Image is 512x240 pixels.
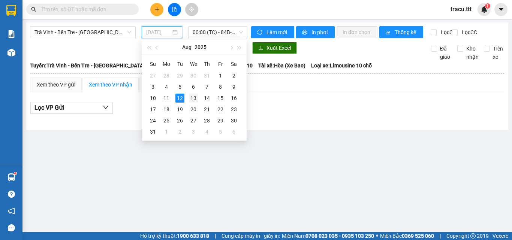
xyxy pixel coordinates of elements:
[302,30,308,36] span: printer
[148,127,157,136] div: 31
[200,92,214,104] td: 2025-08-14
[227,70,241,81] td: 2025-08-02
[8,207,15,215] span: notification
[200,126,214,137] td: 2025-09-04
[229,116,238,125] div: 30
[214,70,227,81] td: 2025-08-01
[202,116,211,125] div: 28
[173,115,187,126] td: 2025-08-26
[216,105,225,114] div: 22
[380,232,434,240] span: Miền Bắc
[200,70,214,81] td: 2025-07-31
[175,116,184,125] div: 26
[437,45,453,61] span: Đã giao
[485,3,490,9] sup: 1
[148,105,157,114] div: 17
[168,3,181,16] button: file-add
[215,232,216,240] span: |
[173,104,187,115] td: 2025-08-19
[227,58,241,70] th: Sa
[311,61,372,70] span: Loại xe: Limousine 10 chỗ
[41,5,130,13] input: Tìm tên, số ĐT hoặc mã đơn
[214,92,227,104] td: 2025-08-15
[160,81,173,92] td: 2025-08-04
[103,104,109,110] span: down
[459,28,478,36] span: Lọc CC
[494,3,508,16] button: caret-down
[162,105,171,114] div: 18
[160,126,173,137] td: 2025-09-01
[148,94,157,103] div: 10
[379,26,423,38] button: bar-chartThống kê
[150,3,163,16] button: plus
[486,3,489,9] span: 1
[140,232,209,240] span: Hỗ trợ kỹ thuật:
[189,105,198,114] div: 20
[34,103,64,112] span: Lọc VP Gửi
[202,105,211,114] div: 21
[202,127,211,136] div: 4
[160,70,173,81] td: 2025-07-28
[193,27,243,38] span: 00:00 (TC) - 84B-002.10 - (Đã hủy)
[30,102,113,114] button: Lọc VP Gửi
[160,115,173,126] td: 2025-08-25
[187,104,200,115] td: 2025-08-20
[146,28,171,36] input: 12/08/2025
[160,92,173,104] td: 2025-08-11
[200,104,214,115] td: 2025-08-21
[162,71,171,80] div: 28
[227,126,241,137] td: 2025-09-06
[34,27,131,38] span: Trà Vinh - Bến Tre - Sài Gòn
[7,173,15,181] img: warehouse-icon
[440,232,441,240] span: |
[148,82,157,91] div: 3
[146,104,160,115] td: 2025-08-17
[175,94,184,103] div: 12
[6,5,16,16] img: logo-vxr
[162,94,171,103] div: 11
[222,232,280,240] span: Cung cấp máy in - giấy in:
[189,71,198,80] div: 30
[160,58,173,70] th: Mo
[89,80,132,89] div: Xem theo VP nhận
[185,3,198,16] button: aim
[402,233,434,239] strong: 0369 525 060
[187,92,200,104] td: 2025-08-13
[229,94,238,103] div: 16
[187,58,200,70] th: We
[227,81,241,92] td: 2025-08-09
[214,126,227,137] td: 2025-09-05
[214,104,227,115] td: 2025-08-22
[177,233,209,239] strong: 1900 633 818
[216,82,225,91] div: 8
[154,7,160,12] span: plus
[395,28,417,36] span: Thống kê
[182,40,192,55] button: Aug
[148,71,157,80] div: 27
[376,234,378,237] span: ⚪️
[187,81,200,92] td: 2025-08-06
[162,116,171,125] div: 25
[202,82,211,91] div: 7
[229,105,238,114] div: 23
[173,92,187,104] td: 2025-08-12
[202,71,211,80] div: 31
[8,191,15,198] span: question-circle
[173,81,187,92] td: 2025-08-05
[173,70,187,81] td: 2025-07-29
[189,94,198,103] div: 13
[216,94,225,103] div: 15
[258,61,305,70] span: Tài xế: Hòa (Xe Bao)
[30,63,145,69] b: Tuyến: Trà Vinh - Bến Tre - [GEOGRAPHIC_DATA]
[146,58,160,70] th: Su
[296,26,335,38] button: printerIn phơi
[251,26,294,38] button: syncLàm mới
[216,127,225,136] div: 5
[175,82,184,91] div: 5
[229,82,238,91] div: 9
[214,115,227,126] td: 2025-08-29
[216,71,225,80] div: 1
[438,28,457,36] span: Lọc CR
[202,94,211,103] div: 14
[227,115,241,126] td: 2025-08-30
